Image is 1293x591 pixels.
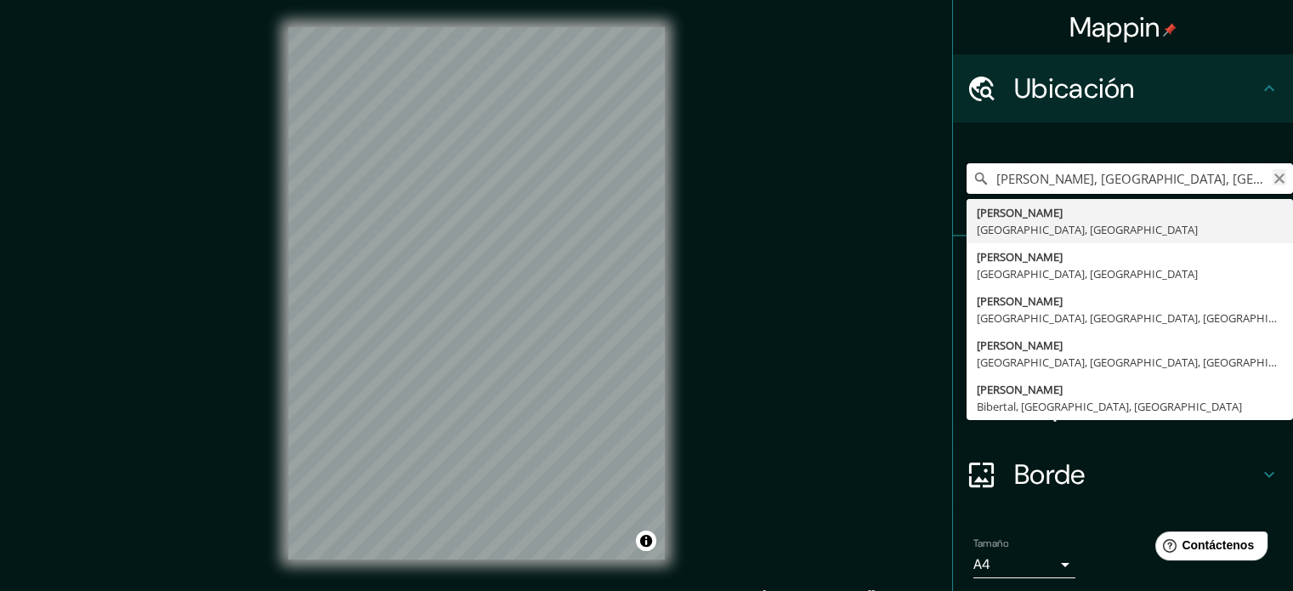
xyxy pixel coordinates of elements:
[977,399,1242,414] font: Bibertal, [GEOGRAPHIC_DATA], [GEOGRAPHIC_DATA]
[636,531,656,551] button: Activar o desactivar atribución
[973,551,1075,578] div: A4
[1273,169,1286,185] button: Claro
[1014,457,1086,492] font: Borde
[953,440,1293,509] div: Borde
[1142,525,1274,572] iframe: Lanzador de widgets de ayuda
[977,249,1063,264] font: [PERSON_NAME]
[953,304,1293,372] div: Estilo
[1014,71,1135,106] font: Ubicación
[977,293,1063,309] font: [PERSON_NAME]
[1163,23,1177,37] img: pin-icon.png
[967,163,1293,194] input: Elige tu ciudad o zona
[953,236,1293,304] div: Patas
[977,338,1063,353] font: [PERSON_NAME]
[973,555,990,573] font: A4
[1069,9,1160,45] font: Mappin
[977,222,1198,237] font: [GEOGRAPHIC_DATA], [GEOGRAPHIC_DATA]
[977,266,1198,281] font: [GEOGRAPHIC_DATA], [GEOGRAPHIC_DATA]
[288,27,665,560] canvas: Mapa
[977,205,1063,220] font: [PERSON_NAME]
[953,54,1293,122] div: Ubicación
[973,537,1008,550] font: Tamaño
[977,382,1063,397] font: [PERSON_NAME]
[953,372,1293,440] div: Disposición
